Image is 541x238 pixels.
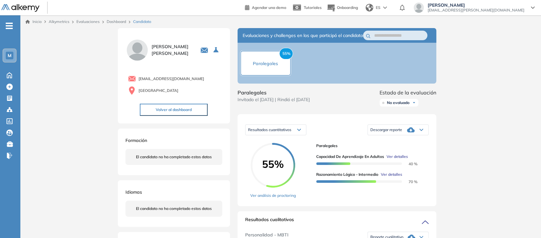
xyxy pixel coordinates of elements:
span: Invitado el [DATE] | Rindió el [DATE] [238,96,310,103]
button: Ver detalles [378,172,402,177]
span: 55% [279,48,293,59]
span: 40 % [401,161,417,166]
span: Agendar una demo [252,5,286,10]
span: Resultados cualitativos [245,216,294,227]
img: Logo [1,4,39,12]
a: Ver análisis de proctoring [250,193,296,198]
span: Ver detalles [381,172,402,177]
span: [EMAIL_ADDRESS][DOMAIN_NAME] [139,76,204,82]
span: Paralegales [238,89,310,96]
span: No evaluado [387,100,409,105]
span: Razonamiento Lógico - Intermedio [316,172,378,177]
span: Candidato [133,19,151,25]
span: Tutoriales [304,5,322,10]
span: Ver detalles [387,154,408,160]
button: Ver detalles [384,154,408,160]
span: 70 % [401,179,417,184]
a: Evaluaciones [76,19,100,24]
span: Paralegales [316,143,424,149]
span: Paralegales [253,61,278,66]
a: Dashboard [107,19,126,24]
img: world [366,4,373,11]
button: Volver al dashboard [140,104,208,116]
img: arrow [383,6,387,9]
span: El candidato no ha completado estos datos [136,154,212,160]
span: Formación [125,138,147,143]
span: Resultados cuantitativos [248,127,291,132]
span: Capacidad de Aprendizaje en Adultos [316,154,384,160]
span: Alkymetrics [49,19,69,24]
a: Agendar una demo [245,3,286,11]
img: PROFILE_MENU_LOGO_USER [125,38,149,62]
span: Descargar reporte [370,127,402,132]
img: Ícono de flecha [412,101,416,105]
span: 55% [251,159,295,169]
span: ES [376,5,381,11]
span: [EMAIL_ADDRESS][PERSON_NAME][DOMAIN_NAME] [428,8,524,13]
span: [PERSON_NAME] [PERSON_NAME] [152,43,193,57]
span: Onboarding [337,5,358,10]
span: Idiomas [125,189,142,195]
span: Evaluaciones y challenges en los que participó el candidato [243,32,363,39]
span: [PERSON_NAME] [428,3,524,8]
span: [GEOGRAPHIC_DATA] [139,88,178,93]
span: El candidato no ha completado estos datos [136,206,212,212]
a: Inicio [25,19,42,25]
span: M [8,53,11,58]
button: Onboarding [327,1,358,15]
i: - [6,25,13,26]
button: Seleccione la evaluación activa [211,44,222,56]
span: Estado de la evaluación [380,89,436,96]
